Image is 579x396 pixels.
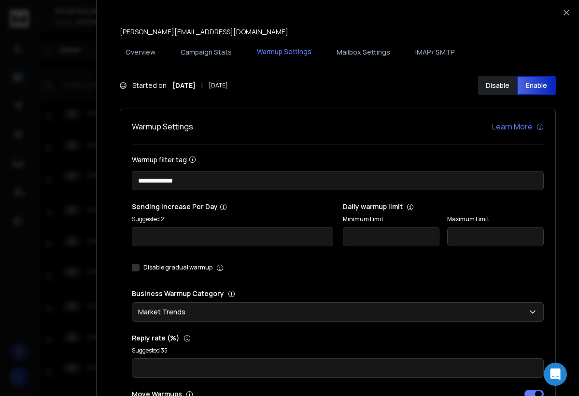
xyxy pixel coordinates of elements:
div: Open Intercom Messenger [544,363,567,386]
p: Reply rate (%) [132,333,544,343]
p: Suggested 2 [132,215,333,223]
button: Mailbox Settings [331,42,396,63]
label: Minimum Limit [343,215,439,223]
button: Campaign Stats [175,42,238,63]
h1: Warmup Settings [132,121,193,132]
button: DisableEnable [478,76,556,95]
p: Suggested 35 [132,347,544,354]
label: Disable gradual warmup [143,264,212,271]
span: | [201,81,203,90]
button: IMAP/ SMTP [410,42,461,63]
p: [PERSON_NAME][EMAIL_ADDRESS][DOMAIN_NAME] [120,27,288,37]
p: Sending Increase Per Day [132,202,333,212]
label: Warmup filter tag [132,156,544,163]
div: Started on [120,81,228,90]
button: Warmup Settings [251,41,317,63]
span: [DATE] [209,82,228,89]
button: Disable [478,76,517,95]
p: Daily warmup limit [343,202,544,212]
a: Learn More [492,121,544,132]
strong: [DATE] [172,81,196,90]
label: Maximum Limit [447,215,544,223]
p: Business Warmup Category [132,289,544,298]
button: Overview [120,42,161,63]
button: Enable [517,76,556,95]
p: Market Trends [138,307,189,317]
